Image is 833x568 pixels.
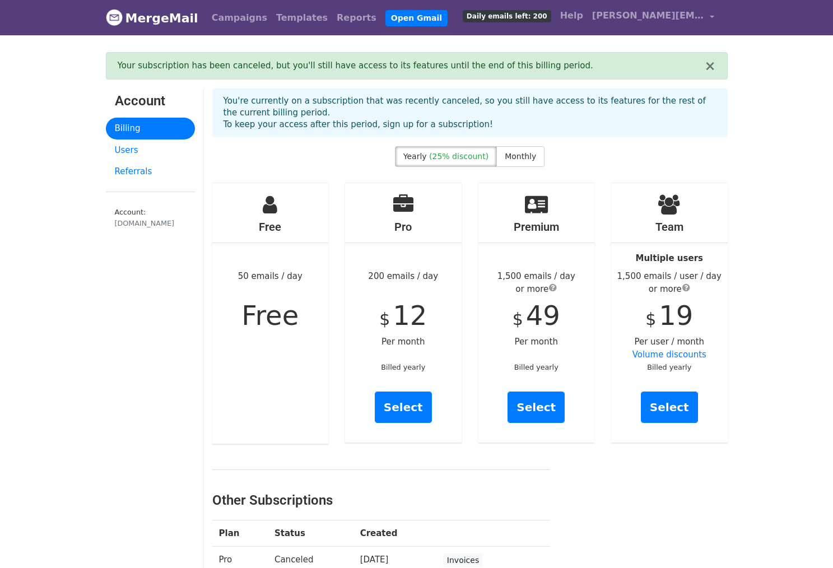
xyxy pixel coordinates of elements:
[393,300,427,331] span: 12
[636,253,703,263] strong: Multiple users
[659,300,693,331] span: 19
[106,6,198,30] a: MergeMail
[704,59,715,73] button: ×
[224,95,716,131] p: You're currently on a subscription that was recently canceled, so you still have access to its fe...
[353,520,436,547] th: Created
[212,520,268,547] th: Plan
[381,363,425,371] small: Billed yearly
[272,7,332,29] a: Templates
[385,10,448,26] a: Open Gmail
[592,9,704,22] span: [PERSON_NAME][EMAIL_ADDRESS][PERSON_NAME][DOMAIN_NAME]
[478,183,595,443] div: Per month
[345,183,462,443] div: 200 emails / day Per month
[106,118,195,139] a: Billing
[611,183,728,443] div: Per user / month
[647,363,691,371] small: Billed yearly
[526,300,560,331] span: 49
[443,553,483,567] a: Invoices
[463,10,551,22] span: Daily emails left: 200
[645,309,656,329] span: $
[241,300,299,331] span: Free
[106,9,123,26] img: MergeMail logo
[212,492,550,509] h3: Other Subscriptions
[118,59,705,72] div: Your subscription has been canceled, but you'll still have access to its features until the end o...
[478,270,595,295] div: 1,500 emails / day or more
[332,7,381,29] a: Reports
[212,183,329,444] div: 50 emails / day
[641,392,698,423] a: Select
[508,392,565,423] a: Select
[345,220,462,234] h4: Pro
[115,93,186,109] h3: Account
[513,309,523,329] span: $
[115,208,186,229] small: Account:
[403,152,427,161] span: Yearly
[429,152,488,161] span: (25% discount)
[588,4,719,31] a: [PERSON_NAME][EMAIL_ADDRESS][PERSON_NAME][DOMAIN_NAME]
[478,220,595,234] h4: Premium
[207,7,272,29] a: Campaigns
[632,350,706,360] a: Volume discounts
[115,218,186,229] div: [DOMAIN_NAME]
[611,270,728,295] div: 1,500 emails / user / day or more
[458,4,556,27] a: Daily emails left: 200
[106,161,195,183] a: Referrals
[106,139,195,161] a: Users
[611,220,728,234] h4: Team
[505,152,536,161] span: Monthly
[268,520,353,547] th: Status
[556,4,588,27] a: Help
[375,392,432,423] a: Select
[212,220,329,234] h4: Free
[379,309,390,329] span: $
[514,363,559,371] small: Billed yearly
